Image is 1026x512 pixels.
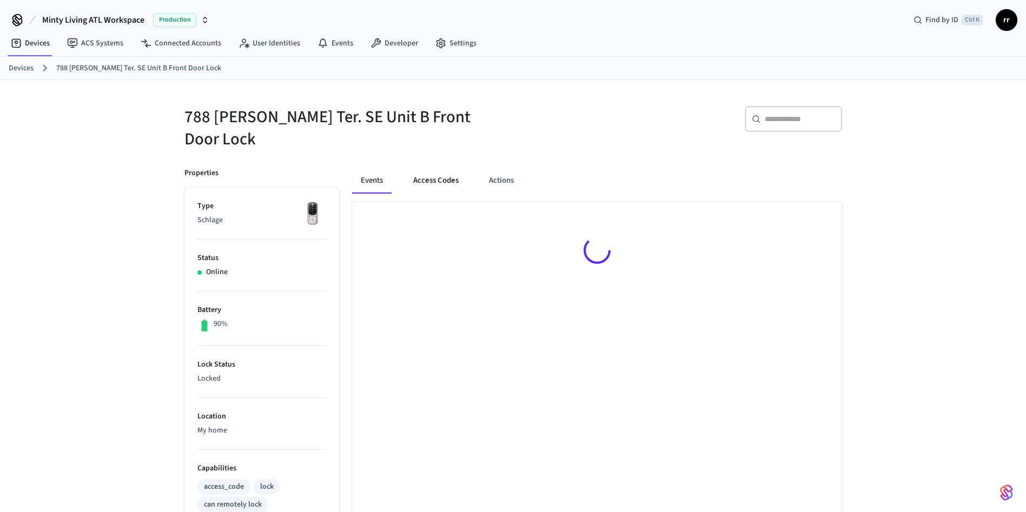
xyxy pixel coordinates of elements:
[427,34,485,53] a: Settings
[197,215,326,226] p: Schlage
[184,106,507,150] h5: 788 [PERSON_NAME] Ter. SE Unit B Front Door Lock
[58,34,132,53] a: ACS Systems
[260,481,274,493] div: lock
[905,10,991,30] div: Find by IDCtrl K
[362,34,427,53] a: Developer
[9,63,34,74] a: Devices
[352,168,392,194] button: Events
[197,201,326,212] p: Type
[197,425,326,436] p: My home
[197,252,326,264] p: Status
[204,481,244,493] div: access_code
[184,168,219,179] p: Properties
[230,34,309,53] a: User Identities
[1000,484,1013,501] img: SeamLogoGradient.69752ec5.svg
[925,15,958,25] span: Find by ID
[132,34,230,53] a: Connected Accounts
[197,304,326,316] p: Battery
[480,168,522,194] button: Actions
[206,267,228,278] p: Online
[197,411,326,422] p: Location
[299,201,326,228] img: Yale Assure Touchscreen Wifi Smart Lock, Satin Nickel, Front
[197,373,326,384] p: Locked
[405,168,467,194] button: Access Codes
[197,359,326,370] p: Lock Status
[56,63,221,74] a: 788 [PERSON_NAME] Ter. SE Unit B Front Door Lock
[962,15,983,25] span: Ctrl K
[2,34,58,53] a: Devices
[197,463,326,474] p: Capabilities
[42,14,144,26] span: Minty Living ATL Workspace
[997,10,1016,30] span: rr
[352,168,842,194] div: ant example
[153,13,196,27] span: Production
[309,34,362,53] a: Events
[214,318,228,330] p: 90%
[204,499,262,510] div: can remotely lock
[996,9,1017,31] button: rr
